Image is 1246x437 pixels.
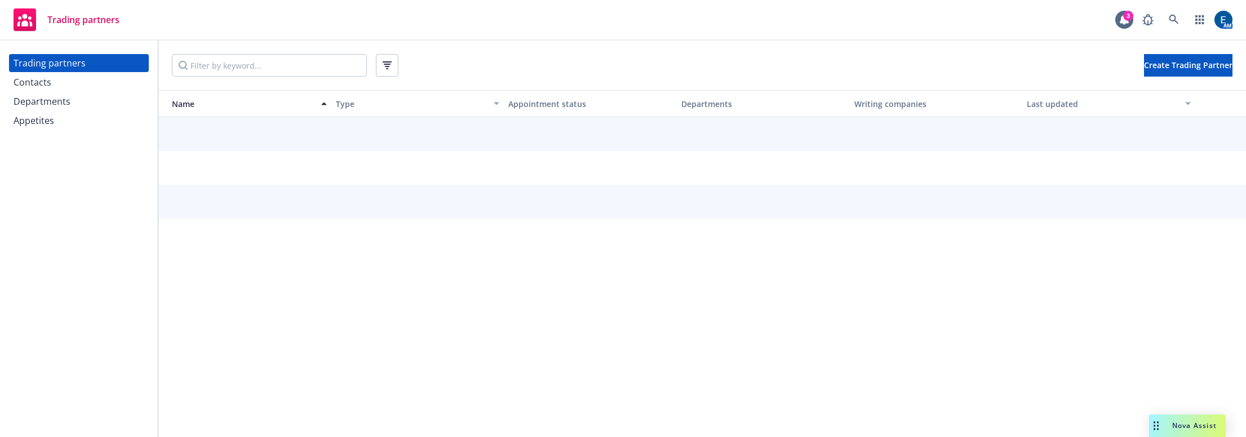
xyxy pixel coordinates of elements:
[854,98,1018,110] div: Writing companies
[1027,98,1178,110] div: Last updated
[172,54,367,77] input: Filter by keyword...
[1172,421,1217,430] span: Nova Assist
[681,98,845,110] div: Departments
[1149,414,1226,437] button: Nova Assist
[163,98,314,110] div: Name
[1123,11,1133,21] div: 3
[9,112,149,130] a: Appetites
[14,112,54,130] div: Appetites
[1144,60,1232,70] span: Create Trading Partner
[9,92,149,110] a: Departments
[9,54,149,72] a: Trading partners
[14,73,51,91] div: Contacts
[331,90,504,117] button: Type
[1163,8,1185,31] a: Search
[677,90,850,117] button: Departments
[850,90,1023,117] button: Writing companies
[9,4,124,35] a: Trading partners
[47,15,119,24] span: Trading partners
[504,90,677,117] button: Appointment status
[1189,8,1211,31] a: Switch app
[14,92,70,110] div: Departments
[1144,54,1232,77] button: Create Trading Partner
[1214,11,1232,29] img: photo
[9,73,149,91] a: Contacts
[158,90,331,117] button: Name
[336,98,487,110] div: Type
[14,54,86,72] div: Trading partners
[1149,414,1163,437] div: Drag to move
[508,98,672,110] div: Appointment status
[1137,8,1159,31] a: Report a Bug
[1022,90,1195,117] button: Last updated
